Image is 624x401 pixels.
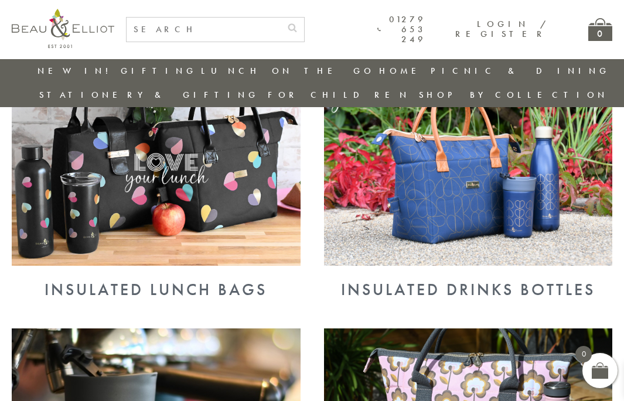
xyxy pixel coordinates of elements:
[127,18,281,42] input: SEARCH
[12,256,301,299] a: Insulated Lunch Bags Insulated Lunch Bags
[268,89,410,101] a: For Children
[39,89,259,101] a: Stationery & Gifting
[575,346,592,362] span: 0
[431,65,610,77] a: Picnic & Dining
[12,9,114,48] img: logo
[201,65,374,77] a: Lunch On The Go
[588,18,612,41] a: 0
[37,65,116,77] a: New in!
[419,89,608,101] a: Shop by collection
[121,65,197,77] a: Gifting
[12,56,301,266] img: Insulated Lunch Bags
[324,256,613,299] a: Insulated Drinks Bottles Insulated Drinks Bottles
[12,280,301,299] div: Insulated Lunch Bags
[377,15,426,45] a: 01279 653 249
[324,280,613,299] div: Insulated Drinks Bottles
[324,56,613,266] img: Insulated Drinks Bottles
[379,65,426,77] a: Home
[455,18,547,40] a: Login / Register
